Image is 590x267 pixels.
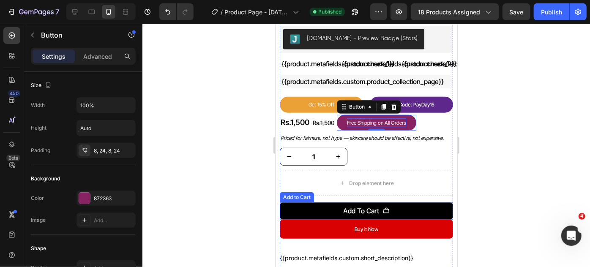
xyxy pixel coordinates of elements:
[31,175,60,183] div: Background
[276,24,457,267] iframe: Design area
[94,217,134,224] div: Add...
[31,245,46,252] div: Shape
[31,124,46,132] div: Height
[224,8,290,16] span: Product Page - [DATE] 13:09:54
[77,120,135,136] input: Auto
[31,194,44,202] div: Color
[503,3,530,20] button: Save
[94,195,134,202] div: 872363
[31,101,45,109] div: Width
[55,7,59,17] p: 7
[418,8,480,16] span: 18 products assigned
[31,216,46,224] div: Image
[318,8,341,16] span: Published
[77,98,135,113] input: Auto
[159,3,194,20] div: Undo/Redo
[31,147,50,154] div: Padding
[579,213,585,220] span: 4
[6,155,20,161] div: Beta
[31,80,53,91] div: Size
[42,52,66,61] p: Settings
[8,90,20,97] div: 450
[83,52,112,61] p: Advanced
[411,3,499,20] button: 18 products assigned
[221,8,223,16] span: /
[541,8,562,16] div: Publish
[510,8,524,16] span: Save
[3,3,63,20] button: 7
[94,147,134,155] div: 8, 24, 8, 24
[534,3,569,20] button: Publish
[41,30,113,40] p: Button
[561,226,582,246] iframe: Intercom live chat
